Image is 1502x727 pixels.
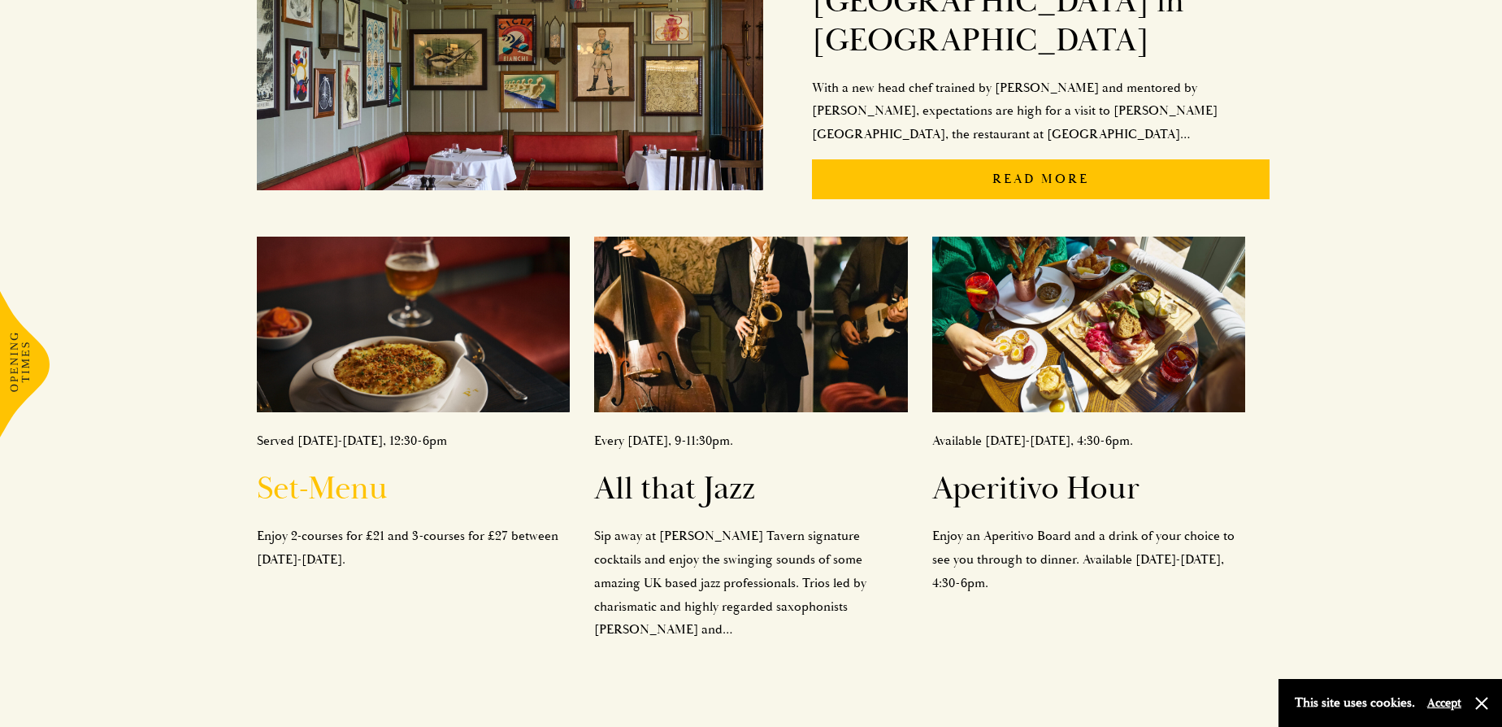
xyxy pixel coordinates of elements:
[1427,695,1461,711] button: Accept
[257,429,570,453] p: Served [DATE]-[DATE], 12:30-6pm
[257,237,570,572] a: Served [DATE]-[DATE], 12:30-6pmSet-MenuEnjoy 2-courses for £21 and 3-courses for £27 between [DAT...
[594,525,907,642] p: Sip away at [PERSON_NAME] Tavern signature cocktails and enjoy the swinging sounds of some amazin...
[594,469,907,508] h2: All that Jazz
[257,525,570,572] p: Enjoy 2-courses for £21 and 3-courses for £27 between [DATE]-[DATE].
[812,76,1270,146] p: With a new head chef trained by [PERSON_NAME] and mentored by [PERSON_NAME], expectations are hig...
[932,237,1245,595] a: Available [DATE]-[DATE], 4:30-6pm.Aperitivo HourEnjoy an Aperitivo Board and a drink of your choi...
[1474,695,1490,712] button: Close and accept
[932,525,1245,594] p: Enjoy an Aperitivo Board and a drink of your choice to see you through to dinner. Available [DATE...
[257,469,570,508] h2: Set-Menu
[1295,691,1415,715] p: This site uses cookies.
[594,429,907,453] p: Every [DATE], 9-11:30pm.
[812,159,1270,199] p: Read More
[594,237,907,642] a: Every [DATE], 9-11:30pm.All that JazzSip away at [PERSON_NAME] Tavern signature cocktails and enj...
[932,429,1245,453] p: Available [DATE]-[DATE], 4:30-6pm.
[932,469,1245,508] h2: Aperitivo Hour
